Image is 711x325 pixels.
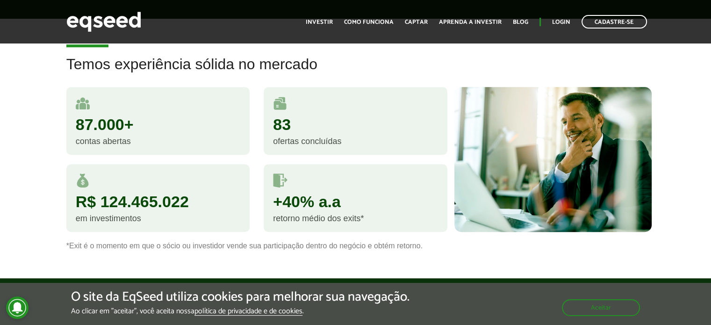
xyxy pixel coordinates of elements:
[273,214,438,223] div: retorno médio dos exits*
[66,9,141,34] img: EqSeed
[582,15,647,29] a: Cadastre-se
[344,19,394,25] a: Como funciona
[76,173,90,188] img: money.svg
[273,116,438,132] div: 83
[439,19,502,25] a: Aprenda a investir
[71,307,409,316] p: Ao clicar em "aceitar", você aceita nossa .
[405,19,428,25] a: Captar
[513,19,528,25] a: Blog
[273,137,438,145] div: ofertas concluídas
[76,194,241,209] div: R$ 124.465.022
[76,214,241,223] div: em investimentos
[76,116,241,132] div: 87.000+
[66,56,645,87] h2: Temos experiência sólida no mercado
[273,96,287,110] img: rodadas.svg
[71,290,409,304] h5: O site da EqSeed utiliza cookies para melhorar sua navegação.
[273,194,438,209] div: +40% a.a
[66,241,645,250] p: *Exit é o momento em que o sócio ou investidor vende sua participação dentro do negócio e obtém r...
[552,19,570,25] a: Login
[562,299,640,316] button: Aceitar
[76,137,241,145] div: contas abertas
[273,173,287,188] img: saidas.svg
[194,308,302,316] a: política de privacidade e de cookies
[76,96,90,110] img: user.svg
[306,19,333,25] a: Investir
